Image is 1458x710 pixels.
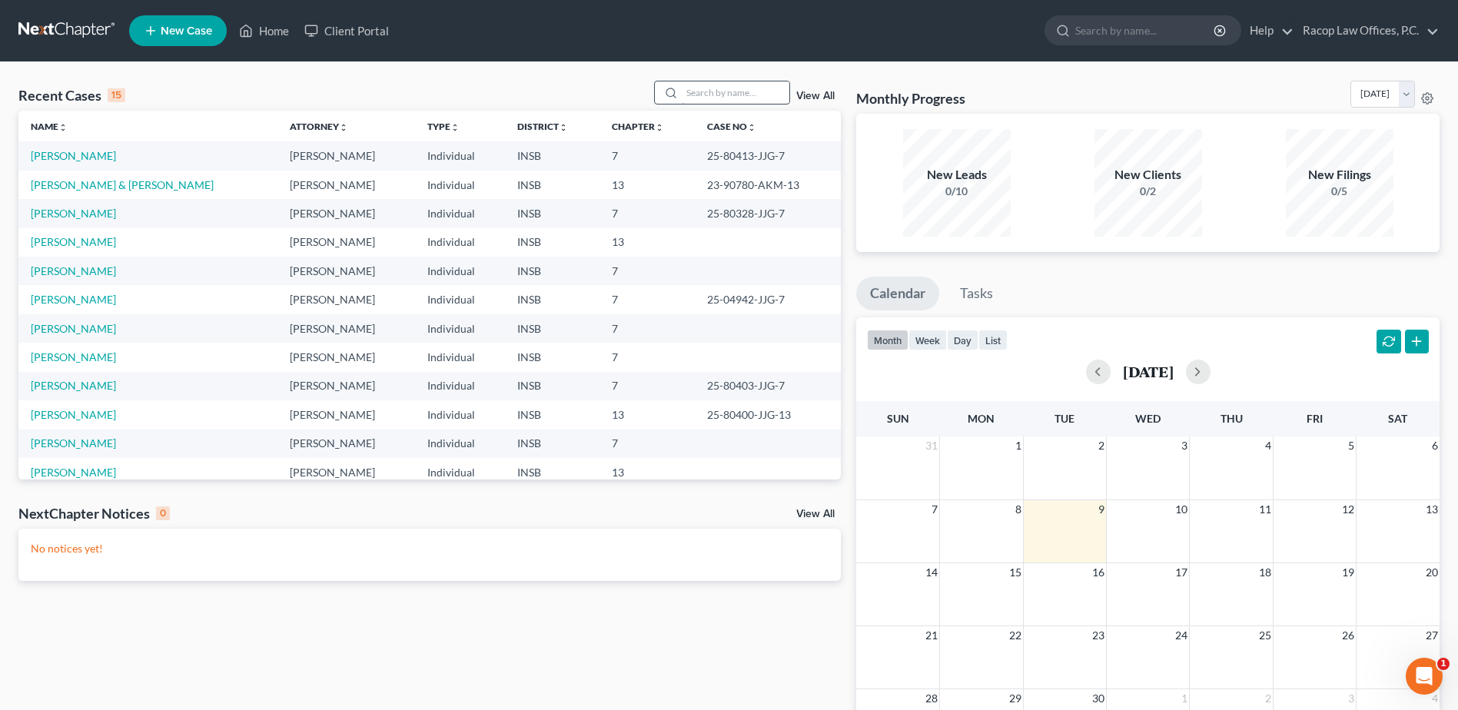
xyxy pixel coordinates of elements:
span: 3 [1347,689,1356,708]
div: 0/2 [1094,184,1202,199]
td: Individual [415,430,505,458]
span: 3 [1180,436,1189,455]
span: Wed [1135,412,1161,425]
td: 25-80400-JJG-13 [695,400,841,429]
a: [PERSON_NAME] [31,408,116,421]
td: Individual [415,343,505,371]
td: [PERSON_NAME] [277,285,415,314]
td: [PERSON_NAME] [277,141,415,170]
button: day [947,330,978,350]
span: 16 [1091,563,1106,582]
a: Typeunfold_more [427,121,460,132]
td: Individual [415,400,505,429]
td: 7 [599,430,696,458]
td: [PERSON_NAME] [277,372,415,400]
span: 12 [1340,500,1356,519]
span: New Case [161,25,212,37]
i: unfold_more [559,123,568,132]
td: INSB [505,372,599,400]
a: Attorneyunfold_more [290,121,348,132]
div: 15 [108,88,125,102]
a: [PERSON_NAME] [31,293,116,306]
span: 25 [1257,626,1273,645]
td: 25-80413-JJG-7 [695,141,841,170]
a: View All [796,509,835,519]
td: 25-80328-JJG-7 [695,199,841,227]
span: 18 [1257,563,1273,582]
span: 29 [1008,689,1023,708]
span: 4 [1430,689,1440,708]
span: Sat [1388,412,1407,425]
td: [PERSON_NAME] [277,343,415,371]
span: 7 [930,500,939,519]
td: Individual [415,314,505,343]
a: Districtunfold_more [517,121,568,132]
td: Individual [415,285,505,314]
a: [PERSON_NAME] [31,436,116,450]
span: 27 [1424,626,1440,645]
td: 7 [599,285,696,314]
td: [PERSON_NAME] [277,430,415,458]
span: Mon [968,412,995,425]
div: New Leads [903,166,1011,184]
a: Chapterunfold_more [612,121,664,132]
td: INSB [505,171,599,199]
button: week [908,330,947,350]
td: 13 [599,228,696,257]
iframe: Intercom live chat [1406,658,1443,695]
a: Tasks [946,277,1007,310]
div: NextChapter Notices [18,504,170,523]
td: [PERSON_NAME] [277,458,415,486]
span: Fri [1307,412,1323,425]
div: New Clients [1094,166,1202,184]
span: 11 [1257,500,1273,519]
span: 20 [1424,563,1440,582]
td: INSB [505,314,599,343]
a: Client Portal [297,17,397,45]
td: [PERSON_NAME] [277,228,415,257]
a: [PERSON_NAME] [31,149,116,162]
a: Nameunfold_more [31,121,68,132]
td: 13 [599,458,696,486]
td: 7 [599,257,696,285]
span: 2 [1097,436,1106,455]
td: [PERSON_NAME] [277,257,415,285]
a: View All [796,91,835,101]
td: INSB [505,458,599,486]
span: 2 [1264,689,1273,708]
a: Racop Law Offices, P.C. [1295,17,1439,45]
span: 14 [924,563,939,582]
td: INSB [505,228,599,257]
input: Search by name... [682,81,789,104]
td: [PERSON_NAME] [277,314,415,343]
td: INSB [505,285,599,314]
span: 24 [1174,626,1189,645]
i: unfold_more [747,123,756,132]
span: 8 [1014,500,1023,519]
p: No notices yet! [31,541,829,556]
td: 23-90780-AKM-13 [695,171,841,199]
a: Help [1242,17,1294,45]
td: 7 [599,141,696,170]
span: Sun [887,412,909,425]
td: [PERSON_NAME] [277,171,415,199]
span: 9 [1097,500,1106,519]
a: [PERSON_NAME] [31,379,116,392]
div: New Filings [1286,166,1393,184]
td: Individual [415,458,505,486]
span: 13 [1424,500,1440,519]
span: 4 [1264,436,1273,455]
span: 1 [1014,436,1023,455]
span: 6 [1430,436,1440,455]
span: 21 [924,626,939,645]
span: 5 [1347,436,1356,455]
div: 0/5 [1286,184,1393,199]
td: [PERSON_NAME] [277,400,415,429]
span: 1 [1437,658,1450,670]
div: Recent Cases [18,86,125,105]
td: Individual [415,372,505,400]
h2: [DATE] [1123,363,1174,380]
div: 0/10 [903,184,1011,199]
span: 10 [1174,500,1189,519]
span: 1 [1180,689,1189,708]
